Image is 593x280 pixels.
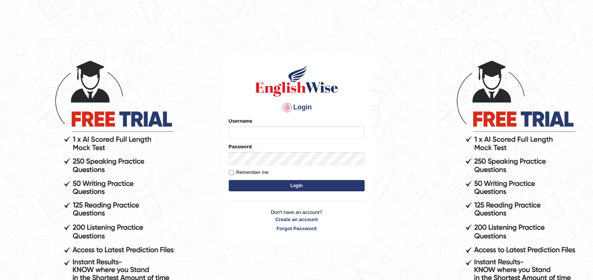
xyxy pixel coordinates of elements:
button: Login [229,180,365,191]
label: Username [229,117,253,125]
a: Forgot Password [229,225,365,232]
h4: Login [229,102,365,114]
img: Logo of English Wise sign in for intelligent practice with AI [254,64,340,98]
label: Remember me [229,169,269,176]
input: Remember me [229,170,234,175]
label: Password [229,143,252,150]
p: Don't have an account? [229,209,365,232]
a: Create an account [229,216,365,223]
